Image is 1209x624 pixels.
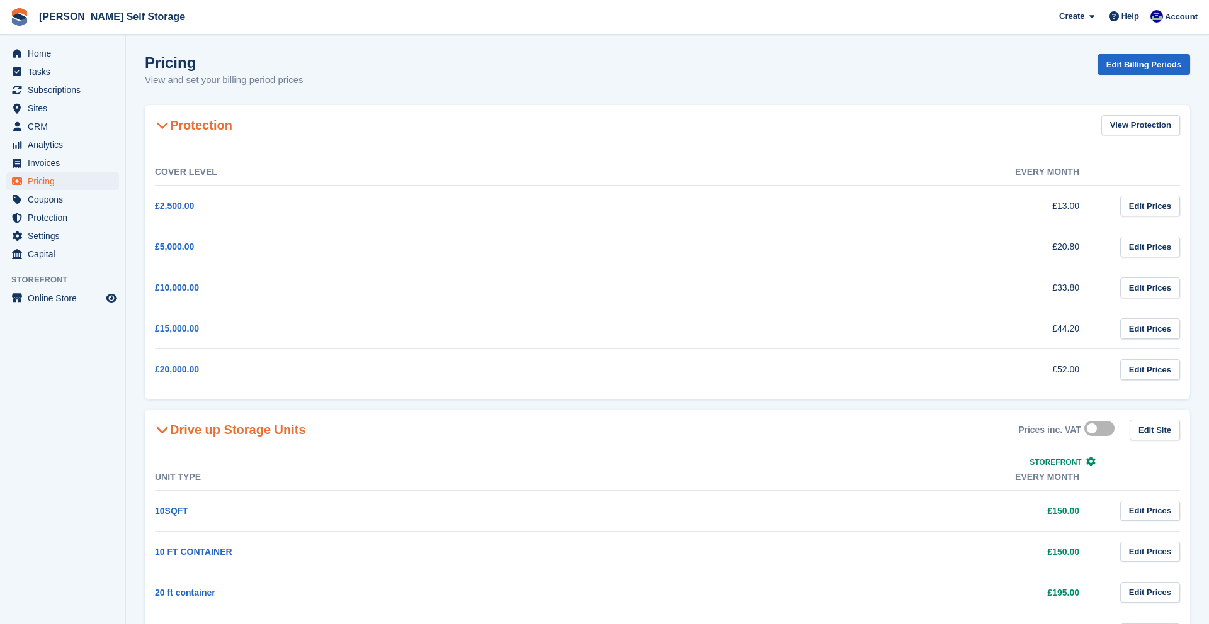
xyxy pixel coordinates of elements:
[155,118,232,133] h2: Protection
[6,209,119,226] a: menu
[1120,359,1180,380] a: Edit Prices
[28,99,103,117] span: Sites
[630,226,1104,267] td: £20.80
[155,323,199,333] a: £15,000.00
[630,572,1104,613] td: £195.00
[6,154,119,172] a: menu
[155,588,215,598] a: 20 ft container
[1030,458,1081,467] span: Storefront
[1120,542,1180,562] a: Edit Prices
[28,191,103,208] span: Coupons
[155,364,199,374] a: £20,000.00
[11,274,125,286] span: Storefront
[1120,196,1180,216] a: Edit Prices
[1150,10,1163,23] img: Justin Farthing
[155,201,194,211] a: £2,500.00
[145,73,304,87] p: View and set your billing period prices
[28,172,103,190] span: Pricing
[6,63,119,81] a: menu
[10,8,29,26] img: stora-icon-8386f47178a22dfd0bd8f6a31ec36ba5ce8667c1dd55bd0f319d3a0aa187defe.svg
[6,245,119,263] a: menu
[6,118,119,135] a: menu
[6,99,119,117] a: menu
[28,227,103,245] span: Settings
[155,464,630,491] th: Unit Type
[630,490,1104,531] td: £150.00
[155,422,306,437] h2: Drive up Storage Units
[28,154,103,172] span: Invoices
[6,45,119,62] a: menu
[155,506,188,516] a: 10SQFT
[630,159,1104,186] th: Every month
[1030,458,1096,467] a: Storefront
[1101,115,1180,136] a: View Protection
[28,45,103,62] span: Home
[630,186,1104,226] td: £13.00
[28,81,103,99] span: Subscriptions
[28,118,103,135] span: CRM
[1098,54,1190,75] a: Edit Billing Periods
[155,242,194,252] a: £5,000.00
[630,464,1104,491] th: Every month
[630,349,1104,390] td: £52.00
[6,227,119,245] a: menu
[6,289,119,307] a: menu
[1120,582,1180,603] a: Edit Prices
[155,547,232,557] a: 10 FT CONTAINER
[6,136,119,153] a: menu
[630,531,1104,572] td: £150.00
[145,54,304,71] h1: Pricing
[630,308,1104,349] td: £44.20
[1120,501,1180,521] a: Edit Prices
[28,63,103,81] span: Tasks
[28,209,103,226] span: Protection
[28,289,103,307] span: Online Store
[630,267,1104,308] td: £33.80
[28,136,103,153] span: Analytics
[1018,425,1081,435] div: Prices inc. VAT
[104,291,119,306] a: Preview store
[1120,318,1180,339] a: Edit Prices
[1120,237,1180,257] a: Edit Prices
[1130,420,1180,440] a: Edit Site
[28,245,103,263] span: Capital
[1059,10,1084,23] span: Create
[1165,11,1198,23] span: Account
[6,172,119,190] a: menu
[1120,277,1180,298] a: Edit Prices
[155,159,630,186] th: Cover Level
[1121,10,1139,23] span: Help
[34,6,190,27] a: [PERSON_NAME] Self Storage
[155,282,199,292] a: £10,000.00
[6,81,119,99] a: menu
[6,191,119,208] a: menu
